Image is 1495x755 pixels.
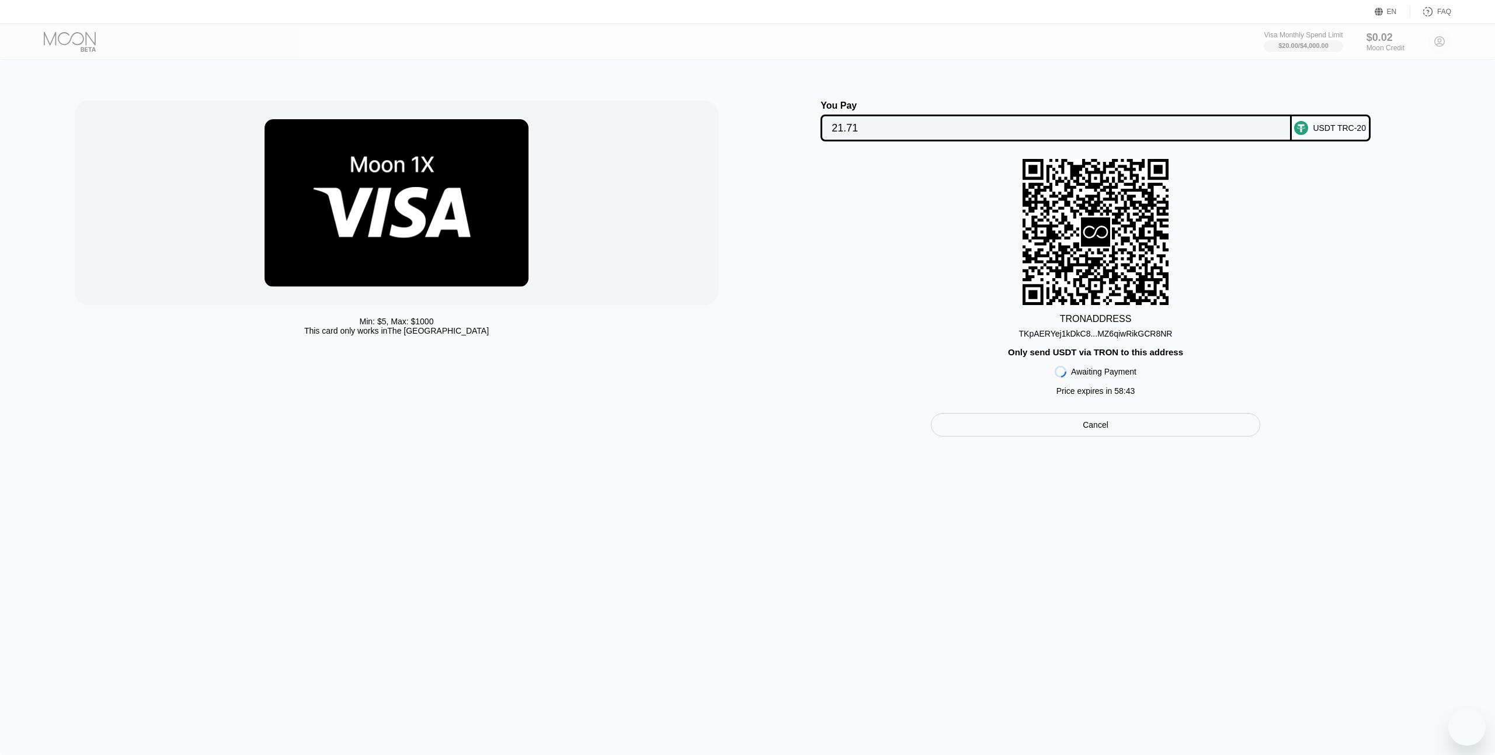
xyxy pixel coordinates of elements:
[1114,386,1135,396] span: 58 : 43
[759,101,1432,141] div: You PayUSDT TRC-20
[1019,329,1173,338] div: TKpAERYej1kDkC8...MZ6qiwRikGCR8NR
[1071,367,1136,376] div: Awaiting Payment
[1387,8,1397,16] div: EN
[1264,31,1343,39] div: Visa Monthly Spend Limit
[1313,123,1366,133] div: USDT TRC-20
[1410,6,1451,18] div: FAQ
[1056,386,1135,396] div: Price expires in
[1448,708,1486,746] iframe: Button to launch messaging window
[1083,420,1108,430] div: Cancel
[1375,6,1410,18] div: EN
[1008,347,1183,357] div: Only send USDT via TRON to this address
[931,413,1260,437] div: Cancel
[360,317,434,326] div: Min: $ 5 , Max: $ 1000
[1019,324,1173,338] div: TKpAERYej1kDkC8...MZ6qiwRikGCR8NR
[1060,314,1132,324] div: TRON ADDRESS
[304,326,489,335] div: This card only works in The [GEOGRAPHIC_DATA]
[1278,42,1329,49] div: $20.00 / $4,000.00
[820,101,1291,111] div: You Pay
[1264,31,1343,52] div: Visa Monthly Spend Limit$20.00/$4,000.00
[1437,8,1451,16] div: FAQ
